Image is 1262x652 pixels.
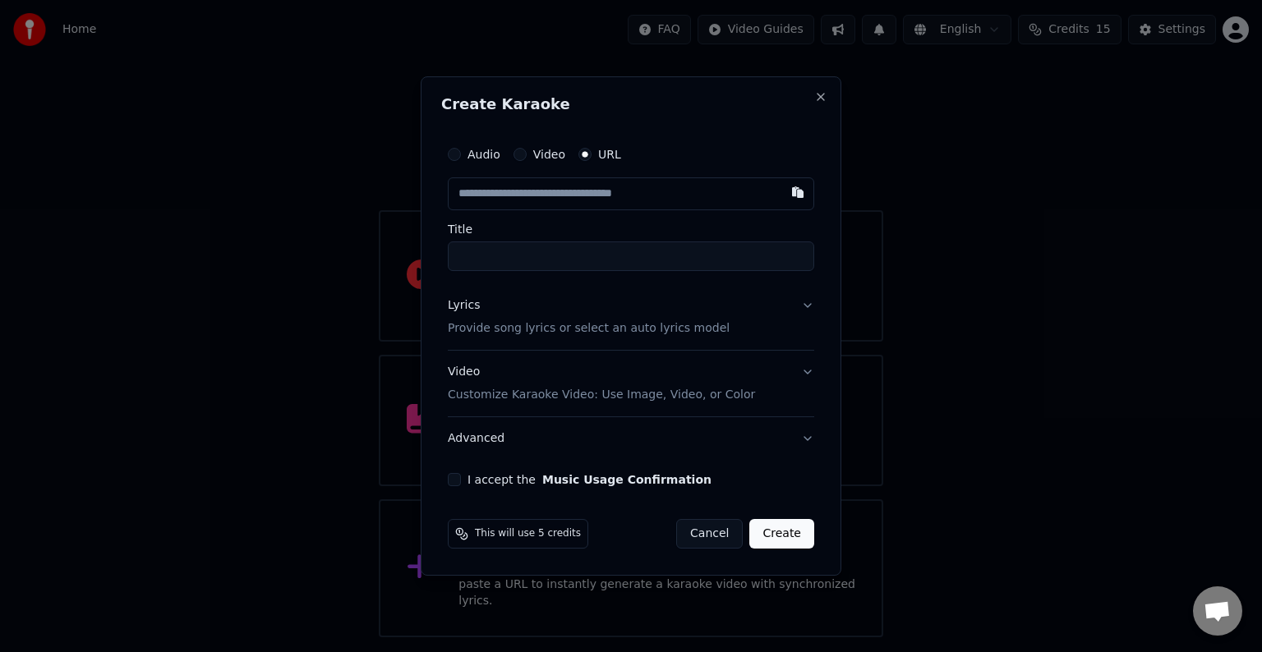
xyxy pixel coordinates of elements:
button: LyricsProvide song lyrics or select an auto lyrics model [448,284,814,350]
p: Provide song lyrics or select an auto lyrics model [448,320,730,337]
span: This will use 5 credits [475,527,581,540]
label: URL [598,149,621,160]
label: I accept the [467,474,712,485]
div: Lyrics [448,297,480,314]
h2: Create Karaoke [441,97,821,112]
button: I accept the [542,474,712,485]
label: Audio [467,149,500,160]
button: VideoCustomize Karaoke Video: Use Image, Video, or Color [448,351,814,416]
label: Title [448,223,814,235]
button: Cancel [676,519,743,549]
label: Video [533,149,565,160]
p: Customize Karaoke Video: Use Image, Video, or Color [448,387,755,403]
button: Advanced [448,417,814,460]
button: Create [749,519,814,549]
div: Video [448,364,755,403]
